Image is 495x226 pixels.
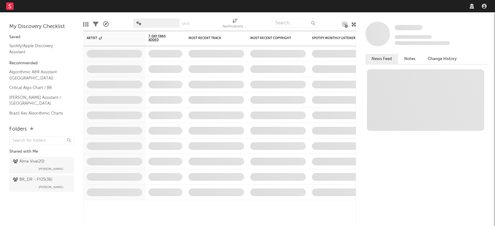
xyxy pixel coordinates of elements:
a: BR_DR - FY25(36)[PERSON_NAME] [9,175,74,192]
div: My Discovery Checklist [9,23,74,30]
div: Shared with Me [9,148,74,155]
div: Spotify Monthly Listeners [312,36,358,40]
span: [PERSON_NAME] [39,165,63,173]
div: Alma Viva ( 20 ) [13,158,44,165]
a: Critical Algo Chart / BR [9,84,68,91]
button: Notes [398,54,422,64]
div: Filters [93,15,98,33]
span: Some Artist [395,25,422,30]
button: News Feed [365,54,398,64]
input: Search... [272,18,318,28]
div: BR_DR - FY25 ( 36 ) [13,176,52,184]
button: Change History [422,54,463,64]
div: Recommended [9,60,74,67]
div: Edit Columns [83,15,88,33]
input: Search for folders... [9,136,74,145]
span: [PERSON_NAME] [39,184,63,191]
div: Notifications (Artist) [223,15,247,33]
div: Saved [9,34,74,41]
a: Spotify/Apple Discovery Assistant [9,42,68,55]
div: Notifications (Artist) [223,23,247,30]
a: Brazil Key Algorithmic Charts [9,110,68,117]
a: Alma Viva(20)[PERSON_NAME] [9,157,74,174]
a: Some Artist [395,25,422,31]
div: Most Recent Track [189,36,235,40]
button: Save [182,22,190,26]
div: Folders [9,126,27,133]
div: A&R Pipeline [103,15,109,33]
a: Algorithmic A&R Assistant ([GEOGRAPHIC_DATA]) [9,69,68,81]
div: Most Recent Copyright [250,36,297,40]
div: Artist [87,36,133,40]
span: 7-Day Fans Added [148,34,173,42]
span: Tracking Since: [DATE] [395,35,432,39]
span: 0 fans last week [395,41,450,45]
a: [PERSON_NAME] Assistant / [GEOGRAPHIC_DATA] [9,94,68,107]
